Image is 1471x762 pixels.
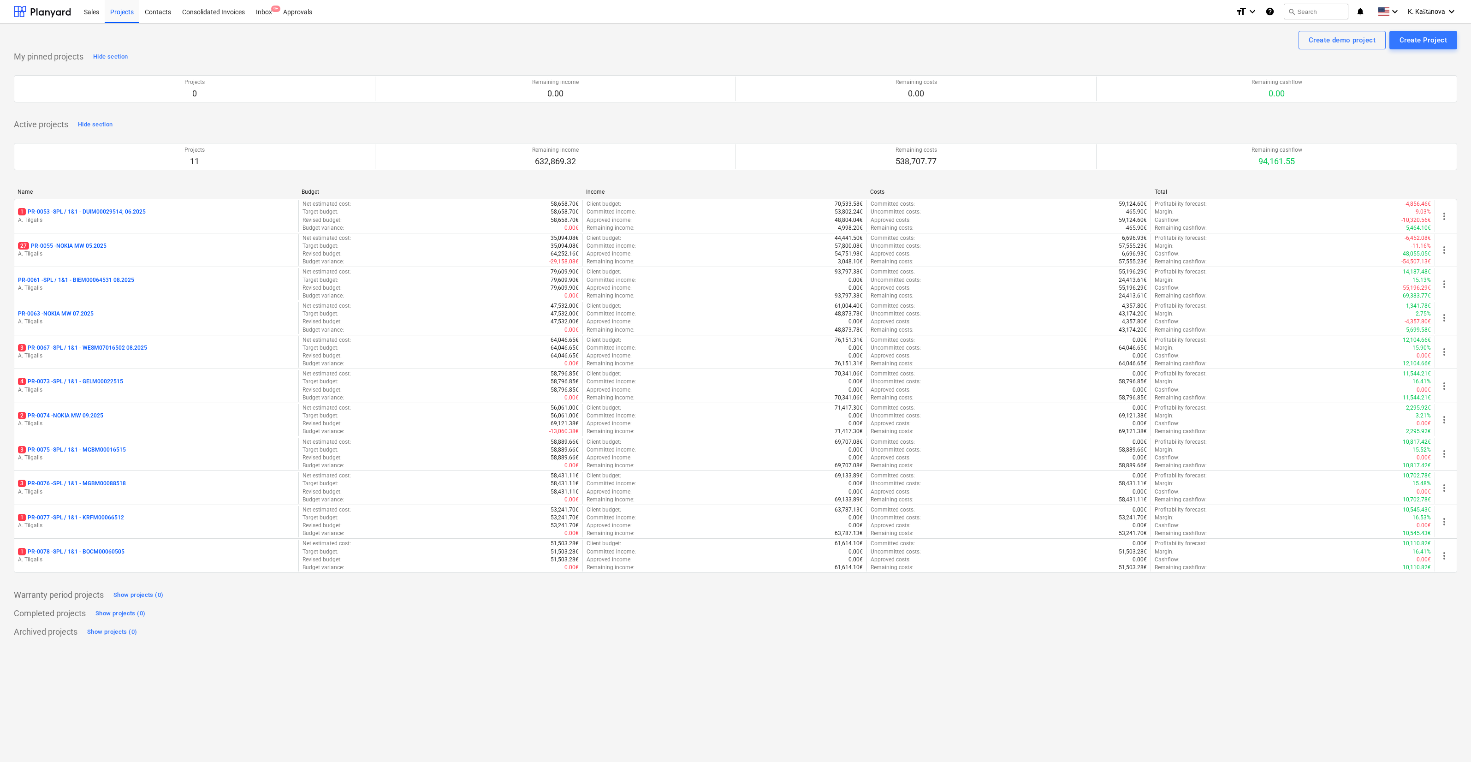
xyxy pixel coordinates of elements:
p: -9.03% [1414,208,1431,216]
p: Target budget : [303,276,338,284]
p: 0.00€ [564,224,579,232]
p: Budget variance : [303,258,344,266]
p: Client budget : [587,370,621,378]
button: Hide section [76,117,115,132]
p: 632,869.32 [532,156,579,167]
p: 24,413.61€ [1119,276,1147,284]
p: -11.16% [1411,242,1431,250]
p: 79,609.90€ [551,284,579,292]
div: 3PR-0076 -SPL / 1&1 - MGBM00088518A. Tilgalis [18,480,295,495]
p: 0.00€ [1417,352,1431,360]
p: Remaining cashflow : [1155,258,1207,266]
p: Client budget : [587,336,621,344]
p: Remaining income : [587,360,635,368]
p: Net estimated cost : [303,336,351,344]
p: 93,797.38€ [835,292,863,300]
p: 48,055.05€ [1403,250,1431,258]
div: Costs [870,189,1147,195]
p: 11 [184,156,205,167]
p: 0.00€ [848,352,863,360]
i: notifications [1356,6,1365,17]
p: Approved income : [587,250,632,258]
i: keyboard_arrow_down [1247,6,1258,17]
iframe: Chat Widget [1425,718,1471,762]
p: Remaining income [532,146,579,154]
p: 15.13% [1412,276,1431,284]
p: Remaining cashflow : [1155,326,1207,334]
p: Approved income : [587,216,632,224]
p: 48,873.78€ [835,326,863,334]
p: 0.00€ [1133,386,1147,394]
button: Create demo project [1299,31,1386,49]
p: 4,357.80€ [1122,302,1147,310]
p: 57,800.08€ [835,242,863,250]
p: Net estimated cost : [303,268,351,276]
p: Remaining cashflow [1252,146,1302,154]
div: Total [1155,189,1431,195]
p: 0.00€ [848,284,863,292]
p: 0.00 [532,88,579,99]
p: 6,696.93€ [1122,250,1147,258]
p: 43,174.20€ [1119,310,1147,318]
div: Hide section [93,52,128,62]
p: 58,796.85€ [551,386,579,394]
span: more_vert [1439,550,1450,561]
p: -55,196.29€ [1401,284,1431,292]
p: PR-0077 - SPL / 1&1 - KRFM00066512 [18,514,124,522]
p: Client budget : [587,234,621,242]
span: 2 [18,412,26,419]
div: 3PR-0075 -SPL / 1&1 - MGBM00016515A. Tilgalis [18,446,295,462]
p: 0.00€ [848,318,863,326]
p: 3,048.10€ [838,258,863,266]
p: PR-0073 - SPL / 1&1 - GELM00022515 [18,378,123,386]
p: PR-0053 - SPL / 1&1 - DUIM00029514; 06.2025 [18,208,146,216]
p: Target budget : [303,242,338,250]
p: Target budget : [303,310,338,318]
p: PR-0061 - SPL / 1&1 - BIEM00064531 08.2025 [18,276,134,284]
p: Remaining cashflow [1252,78,1302,86]
p: Committed costs : [871,268,915,276]
p: 24,413.61€ [1119,292,1147,300]
p: 12,104.66€ [1403,360,1431,368]
p: My pinned projects [14,51,83,62]
p: 2.75% [1416,310,1431,318]
i: Knowledge base [1265,6,1275,17]
p: 47,532.00€ [551,318,579,326]
span: more_vert [1439,381,1450,392]
p: Approved income : [587,318,632,326]
p: Remaining income : [587,394,635,402]
p: Net estimated cost : [303,370,351,378]
p: Revised budget : [303,284,342,292]
p: Net estimated cost : [303,234,351,242]
span: K. Kaštānova [1408,8,1445,16]
p: PR-0074 - NOKIA MW 09.2025 [18,412,103,420]
p: Cashflow : [1155,352,1180,360]
p: 70,341.06€ [835,394,863,402]
p: 59,124.60€ [1119,216,1147,224]
p: PR-0063 - NOKIA MW 07.2025 [18,310,94,318]
p: Committed costs : [871,234,915,242]
p: Revised budget : [303,318,342,326]
p: 0.00€ [1133,336,1147,344]
p: 64,046.65€ [551,344,579,352]
p: Margin : [1155,208,1174,216]
p: 94,161.55 [1252,156,1302,167]
p: Profitability forecast : [1155,302,1207,310]
p: A. Tilgalis [18,386,295,394]
span: 27 [18,242,29,250]
span: 4 [18,378,26,385]
p: 57,555.23€ [1119,242,1147,250]
p: 0.00€ [564,360,579,368]
p: 61,004.40€ [835,302,863,310]
p: 0.00€ [564,326,579,334]
p: A. Tilgalis [18,556,295,564]
p: 5,464.10€ [1406,224,1431,232]
p: 53,802.24€ [835,208,863,216]
p: Approved costs : [871,318,911,326]
p: Projects [184,146,205,154]
span: more_vert [1439,244,1450,256]
p: 4,998.20€ [838,224,863,232]
p: Approved costs : [871,284,911,292]
p: 16.41% [1412,378,1431,386]
p: 48,873.78€ [835,310,863,318]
